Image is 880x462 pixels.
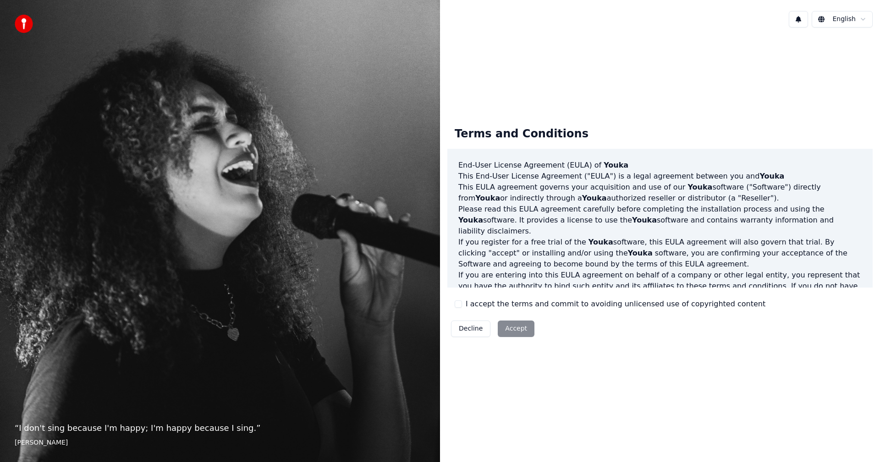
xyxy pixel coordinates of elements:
[15,438,425,447] footer: [PERSON_NAME]
[582,194,607,202] span: Youka
[466,299,765,310] label: I accept the terms and commit to avoiding unlicensed use of copyrighted content
[15,422,425,435] p: “ I don't sing because I'm happy; I'm happy because I sing. ”
[458,160,862,171] h3: End-User License Agreement (EULA) of
[458,216,483,224] span: Youka
[759,172,784,180] span: Youka
[628,249,653,257] span: Youka
[588,238,613,246] span: Youka
[451,321,490,337] button: Decline
[475,194,500,202] span: Youka
[458,204,862,237] p: Please read this EULA agreement carefully before completing the installation process and using th...
[632,216,657,224] span: Youka
[447,120,596,149] div: Terms and Conditions
[458,171,862,182] p: This End-User License Agreement ("EULA") is a legal agreement between you and
[604,161,628,169] span: Youka
[458,182,862,204] p: This EULA agreement governs your acquisition and use of our software ("Software") directly from o...
[458,237,862,270] p: If you register for a free trial of the software, this EULA agreement will also govern that trial...
[687,183,712,191] span: Youka
[15,15,33,33] img: youka
[458,270,862,314] p: If you are entering into this EULA agreement on behalf of a company or other legal entity, you re...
